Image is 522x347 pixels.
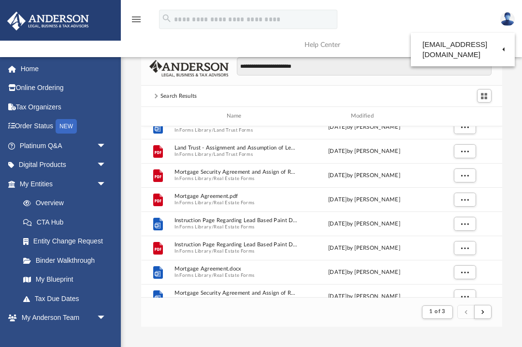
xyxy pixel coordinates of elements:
[179,224,211,230] button: Forms Library
[477,89,492,103] button: Switch to Grid View
[211,272,213,278] span: /
[161,13,172,24] i: search
[453,241,476,255] button: More options
[174,241,298,248] span: Instruction Page Regarding Lead Based Paint Disclosure.pdf
[179,127,211,133] button: Forms Library
[174,296,298,302] span: In
[302,243,426,252] div: [DATE] by [PERSON_NAME]
[14,212,121,232] a: CTA Hub
[174,224,298,230] span: In
[174,193,298,199] span: Mortgage Agreement.pdf
[174,169,298,175] span: Mortgage Security Agreement and Assign of Rents.pdf
[7,59,121,78] a: Home
[214,151,253,157] button: Land Trust Forms
[7,308,116,328] a: My Anderson Teamarrow_drop_down
[7,117,121,136] a: Order StatusNEW
[430,112,498,121] div: id
[302,147,426,155] div: [DATE] by [PERSON_NAME]
[214,224,255,230] button: Real Estate Forms
[97,136,116,156] span: arrow_drop_down
[211,199,213,206] span: /
[160,92,197,101] div: Search Results
[7,136,121,155] a: Platinum Q&Aarrow_drop_down
[214,248,255,254] button: Real Estate Forms
[14,327,111,347] a: My Anderson Team
[302,292,426,301] div: [DATE] by [PERSON_NAME]
[7,155,121,175] a: Digital Productsarrow_drop_down
[302,219,426,228] div: [DATE] by [PERSON_NAME]
[411,35,515,64] a: [EMAIL_ADDRESS][DOMAIN_NAME]
[14,251,121,270] a: Binder Walkthrough
[7,97,121,117] a: Tax Organizers
[214,199,255,206] button: Real Estate Forms
[174,112,298,121] div: Name
[214,272,255,278] button: Real Estate Forms
[14,270,116,289] a: My Blueprint
[97,308,116,328] span: arrow_drop_down
[211,175,213,181] span: /
[141,126,502,298] div: grid
[14,194,121,213] a: Overview
[7,174,121,194] a: My Entitiesarrow_drop_down
[174,266,298,272] span: Mortgage Agreement.docx
[500,12,515,26] img: User Pic
[302,122,426,131] div: [DATE] by [PERSON_NAME]
[97,155,116,175] span: arrow_drop_down
[211,224,213,230] span: /
[302,268,426,276] div: [DATE] by [PERSON_NAME]
[297,26,406,64] a: Help Center
[130,14,142,25] i: menu
[211,248,213,254] span: /
[179,272,211,278] button: Forms Library
[179,151,211,157] button: Forms Library
[14,232,121,251] a: Entity Change Request
[174,290,298,296] span: Mortgage Security Agreement and Assign of Rents.docx
[174,127,298,133] span: In
[179,296,211,302] button: Forms Library
[453,289,476,303] button: More options
[211,151,213,157] span: /
[179,199,211,206] button: Forms Library
[453,216,476,231] button: More options
[4,12,92,30] img: Anderson Advisors Platinum Portal
[453,192,476,207] button: More options
[214,175,255,181] button: Real Estate Forms
[302,112,426,121] div: Modified
[145,112,169,121] div: id
[453,168,476,182] button: More options
[214,127,253,133] button: Land Trust Forms
[302,195,426,204] div: [DATE] by [PERSON_NAME]
[174,151,298,157] span: In
[174,175,298,181] span: In
[174,272,298,278] span: In
[97,174,116,194] span: arrow_drop_down
[211,127,213,133] span: /
[174,248,298,254] span: In
[7,78,121,98] a: Online Ordering
[14,289,121,308] a: Tax Due Dates
[302,171,426,180] div: [DATE] by [PERSON_NAME]
[174,121,298,127] span: Land Trust - Assignment and Assumption of Lease to Land Trust.docx
[237,57,491,75] input: Search files and folders
[453,120,476,134] button: More options
[211,296,213,302] span: /
[453,144,476,158] button: More options
[179,175,211,181] button: Forms Library
[174,145,298,151] span: Land Trust - Assignment and Assumption of Lease to Land Trust (with instructions).pdf
[453,265,476,279] button: More options
[174,199,298,206] span: In
[130,18,142,25] a: menu
[214,296,255,302] button: Real Estate Forms
[422,305,452,319] button: 1 of 3
[56,119,77,134] div: NEW
[174,217,298,224] span: Instruction Page Regarding Lead Based Paint Disclosure.docx
[179,248,211,254] button: Forms Library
